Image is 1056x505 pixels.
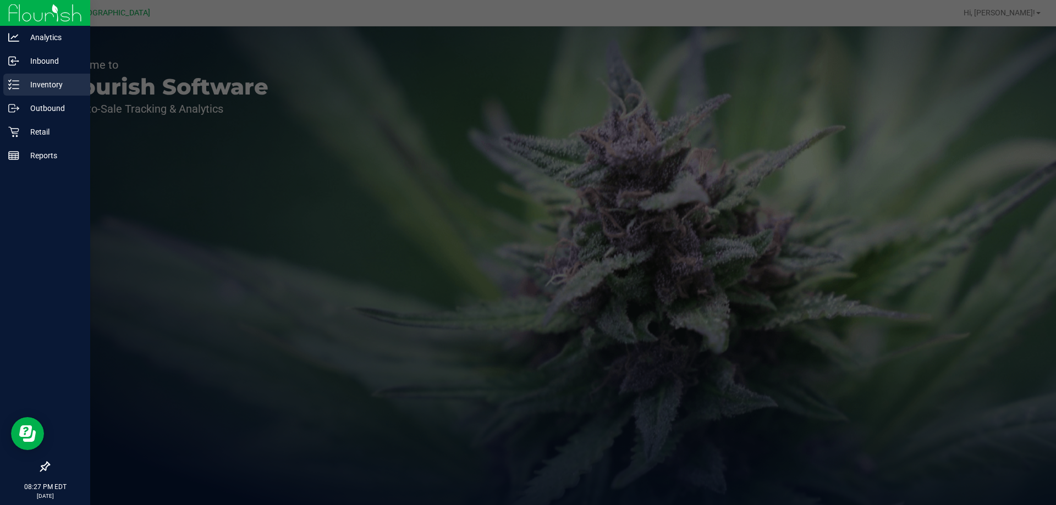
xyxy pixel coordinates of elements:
[19,125,85,138] p: Retail
[19,149,85,162] p: Reports
[8,56,19,66] inline-svg: Inbound
[8,32,19,43] inline-svg: Analytics
[19,78,85,91] p: Inventory
[5,482,85,492] p: 08:27 PM EDT
[19,54,85,68] p: Inbound
[19,102,85,115] p: Outbound
[5,492,85,500] p: [DATE]
[8,79,19,90] inline-svg: Inventory
[8,150,19,161] inline-svg: Reports
[8,103,19,114] inline-svg: Outbound
[19,31,85,44] p: Analytics
[11,417,44,450] iframe: Resource center
[8,126,19,137] inline-svg: Retail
